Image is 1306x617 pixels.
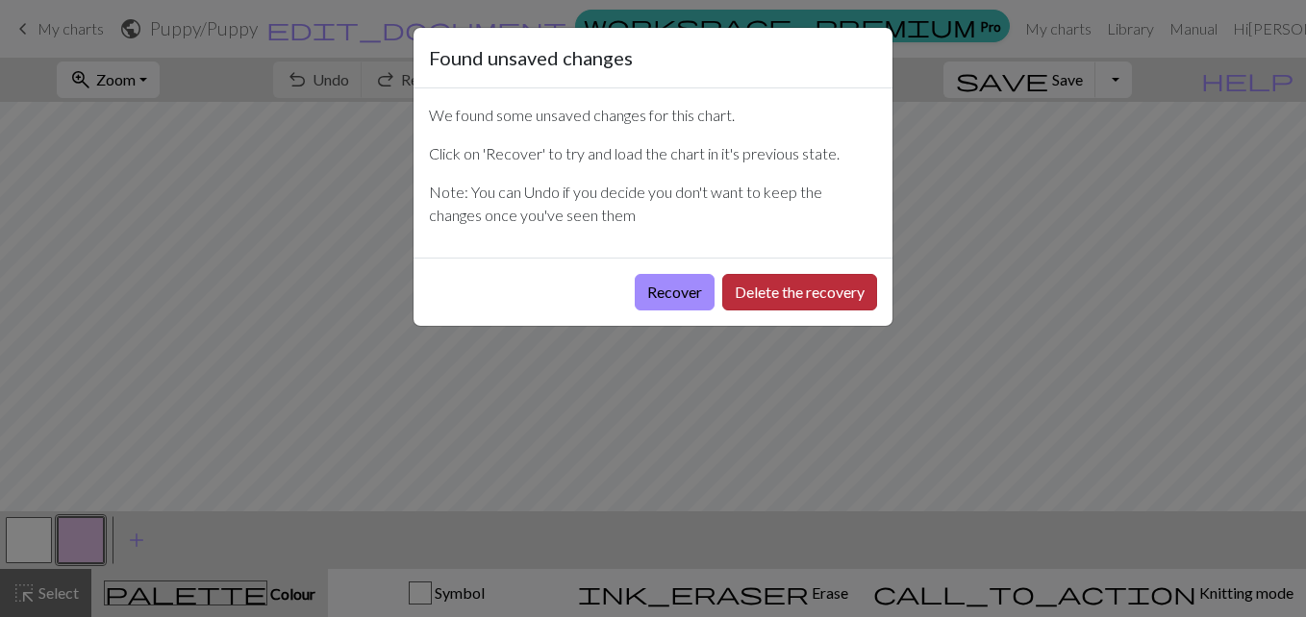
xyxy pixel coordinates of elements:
h5: Found unsaved changes [429,43,633,72]
p: Note: You can Undo if you decide you don't want to keep the changes once you've seen them [429,181,877,227]
button: Recover [635,274,715,310]
p: Click on 'Recover' to try and load the chart in it's previous state. [429,142,877,165]
button: Delete the recovery [722,274,877,310]
p: We found some unsaved changes for this chart. [429,104,877,127]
